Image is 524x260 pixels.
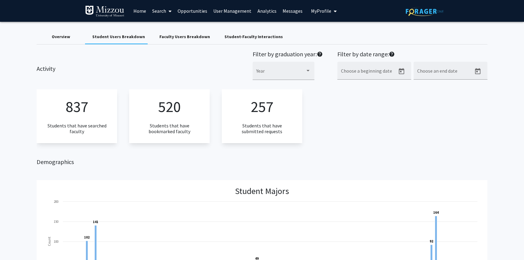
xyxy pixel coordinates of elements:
text: 102 [84,235,90,239]
h2: Filter by date range: [337,51,487,59]
h2: Filter by graduation year: [253,51,323,59]
h2: Activity [37,51,55,72]
a: Analytics [254,0,280,21]
h3: Students that have submitted requests [231,123,293,134]
text: 164 [433,210,439,215]
p: 520 [158,95,181,118]
div: Overview [52,34,70,40]
h2: Demographics [37,158,487,166]
text: 200 [54,199,58,204]
h3: Students that have bookmarked faculty [139,123,200,134]
div: Student-Faculty Interactions [224,34,283,40]
text: Count [47,237,51,246]
text: 141 [93,220,98,224]
img: University of Missouri Logo [85,5,124,18]
text: 92 [430,239,433,243]
app-numeric-analytics: Students that have searched faculty [37,89,117,143]
div: Faculty Users Breakdown [159,34,210,40]
a: Messages [280,0,306,21]
text: 150 [54,219,58,224]
span: My Profile [311,8,331,14]
mat-icon: help [389,51,395,58]
app-numeric-analytics: Students that have bookmarked faculty [129,89,210,143]
button: Open calendar [472,65,484,77]
iframe: Chat [5,233,26,255]
div: Student Users Breakdown [92,34,145,40]
mat-icon: help [317,51,323,58]
a: Home [130,0,149,21]
img: ForagerOne Logo [406,7,444,16]
p: 257 [251,95,273,118]
a: User Management [210,0,254,21]
h3: Students that have searched faculty [46,123,107,134]
a: Opportunities [175,0,210,21]
button: Open calendar [395,65,408,77]
h3: Student Majors [235,186,289,196]
text: 100 [54,239,58,244]
p: 837 [66,95,88,118]
a: Search [149,0,175,21]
